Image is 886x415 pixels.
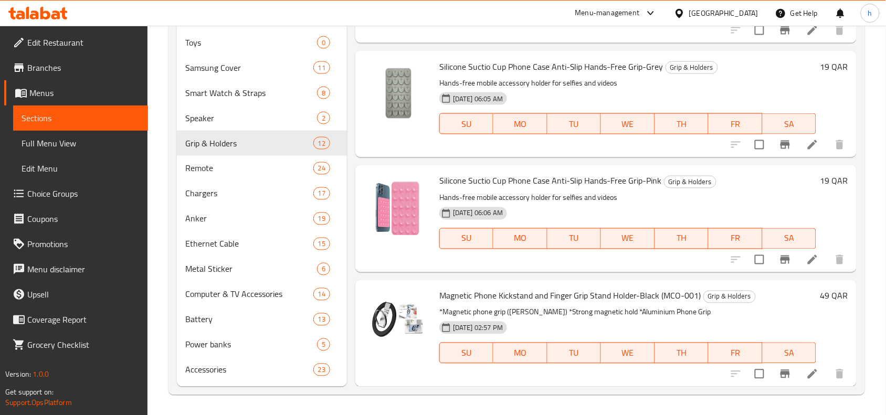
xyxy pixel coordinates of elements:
[177,257,347,282] div: Metal Sticker6
[439,191,816,205] p: Hands-free mobile accessory holder for selfies and videos
[27,263,140,275] span: Menu disclaimer
[314,63,330,73] span: 11
[22,162,140,175] span: Edit Menu
[806,368,819,380] a: Edit menu item
[313,187,330,200] div: items
[4,332,148,357] a: Grocery Checklist
[185,313,313,326] span: Battery
[22,137,140,150] span: Full Menu View
[666,61,718,73] span: Grip & Holders
[498,346,543,361] span: MO
[5,396,72,409] a: Support.OpsPlatform
[317,338,330,351] div: items
[659,346,704,361] span: TH
[449,94,507,104] span: [DATE] 06:05 AM
[177,357,347,382] div: Accessories23
[552,116,597,132] span: TU
[666,61,718,74] div: Grip & Holders
[767,231,812,246] span: SA
[314,290,330,300] span: 14
[439,173,662,189] span: Silicone Suctio Cup Phone Case Anti-Slip Hands-Free Grip-Pink
[318,264,330,274] span: 6
[313,212,330,225] div: items
[313,238,330,250] div: items
[27,238,140,250] span: Promotions
[185,338,317,351] span: Power banks
[314,239,330,249] span: 15
[185,187,313,200] span: Chargers
[314,189,330,199] span: 17
[177,332,347,357] div: Power banks5
[185,288,313,301] span: Computer & TV Accessories
[773,18,798,43] button: Branch-specific-item
[177,131,347,156] div: Grip & Holders12
[313,162,330,175] div: items
[185,162,313,175] span: Remote
[318,88,330,98] span: 8
[763,113,816,134] button: SA
[185,212,313,225] span: Anker
[27,212,140,225] span: Coupons
[439,306,816,319] p: *Magnetic phone grip ([PERSON_NAME]) *Strong magnetic hold *Aluminium Phone Grip
[547,113,601,134] button: TU
[601,113,655,134] button: WE
[767,346,812,361] span: SA
[177,80,347,105] div: Smart Watch & Straps8
[655,228,709,249] button: TH
[601,343,655,364] button: WE
[655,113,709,134] button: TH
[449,208,507,218] span: [DATE] 06:06 AM
[748,19,771,41] span: Select to update
[820,174,848,188] h6: 19 QAR
[318,340,330,350] span: 5
[820,59,848,74] h6: 19 QAR
[709,343,762,364] button: FR
[709,228,762,249] button: FR
[444,116,489,132] span: SU
[605,116,650,132] span: WE
[4,80,148,105] a: Menus
[313,364,330,376] div: items
[185,364,313,376] span: Accessories
[27,36,140,49] span: Edit Restaurant
[364,289,431,356] img: Magnetic Phone Kickstand and Finger Grip Stand Holder-Black (MCO-001)
[449,323,507,333] span: [DATE] 02:57 PM
[314,315,330,325] span: 13
[185,87,317,99] span: Smart Watch & Straps
[4,30,148,55] a: Edit Restaurant
[493,113,547,134] button: MO
[664,176,716,188] span: Grip & Holders
[806,253,819,266] a: Edit menu item
[748,363,771,385] span: Select to update
[177,181,347,206] div: Chargers17
[27,288,140,301] span: Upsell
[185,61,313,74] div: Samsung Cover
[547,228,601,249] button: TU
[177,282,347,307] div: Computer & TV Accessories14
[318,38,330,48] span: 0
[493,343,547,364] button: MO
[177,231,347,257] div: Ethernet Cable15
[827,132,852,157] button: delete
[767,116,812,132] span: SA
[13,105,148,131] a: Sections
[689,7,758,19] div: [GEOGRAPHIC_DATA]
[185,36,317,49] span: Toys
[27,338,140,351] span: Grocery Checklist
[868,7,872,19] span: h
[498,116,543,132] span: MO
[177,156,347,181] div: Remote24
[806,139,819,151] a: Edit menu item
[185,137,313,150] span: Grip & Holders
[444,231,489,246] span: SU
[317,87,330,99] div: items
[493,228,547,249] button: MO
[439,113,493,134] button: SU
